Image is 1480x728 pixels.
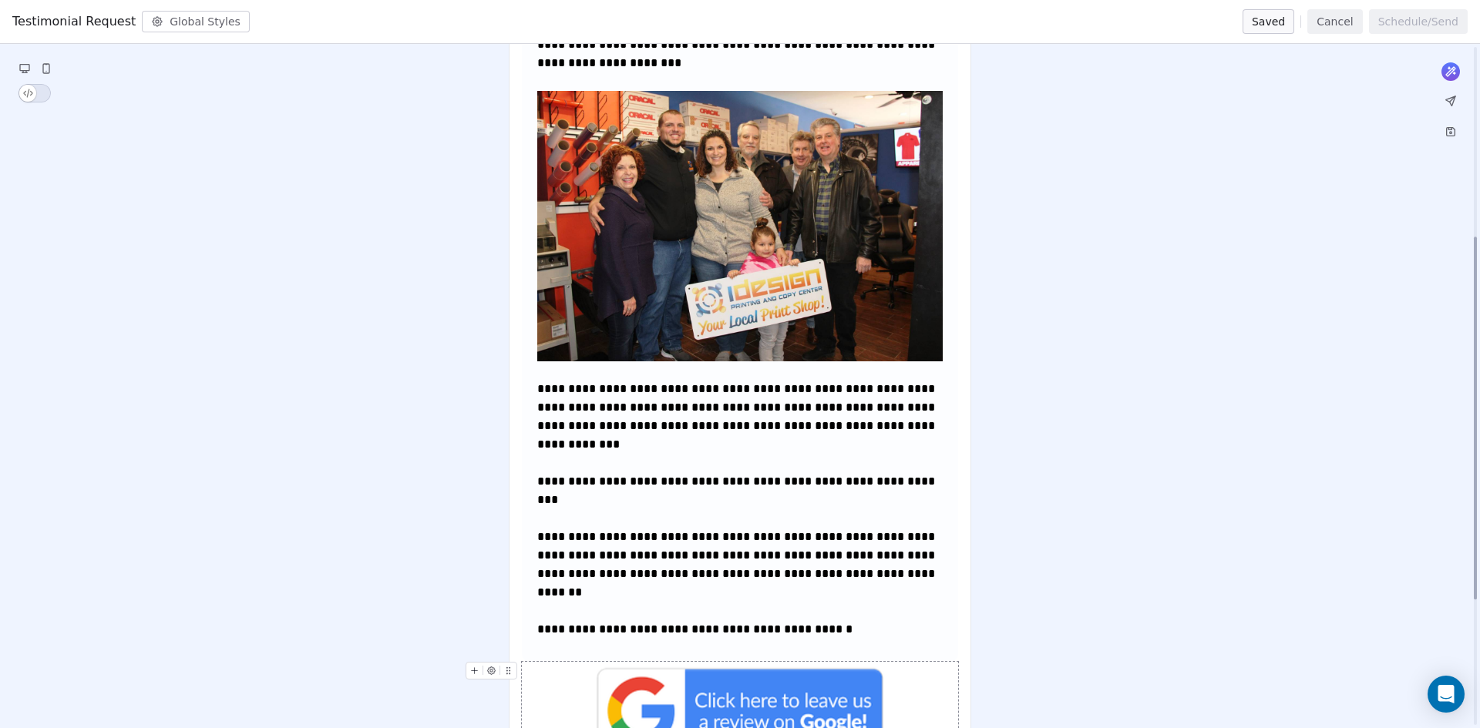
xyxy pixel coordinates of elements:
[1369,9,1468,34] button: Schedule/Send
[1428,676,1465,713] div: Open Intercom Messenger
[142,11,250,32] button: Global Styles
[1307,9,1362,34] button: Cancel
[12,12,136,31] span: Testimonial Request
[1243,9,1294,34] button: Saved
